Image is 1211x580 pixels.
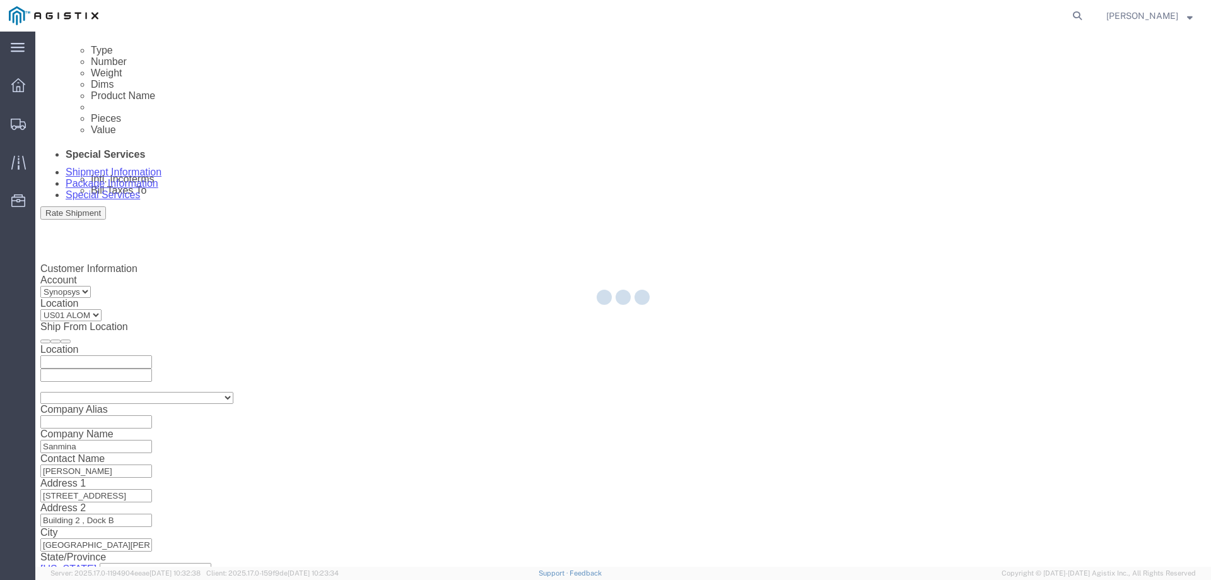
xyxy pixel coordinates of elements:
[149,569,201,577] span: [DATE] 10:32:38
[1106,8,1193,23] button: [PERSON_NAME]
[288,569,339,577] span: [DATE] 10:23:34
[1002,568,1196,579] span: Copyright © [DATE]-[DATE] Agistix Inc., All Rights Reserved
[570,569,602,577] a: Feedback
[9,6,98,25] img: logo
[206,569,339,577] span: Client: 2025.17.0-159f9de
[1106,9,1178,23] span: Joseph Guzman
[539,569,570,577] a: Support
[50,569,201,577] span: Server: 2025.17.0-1194904eeae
